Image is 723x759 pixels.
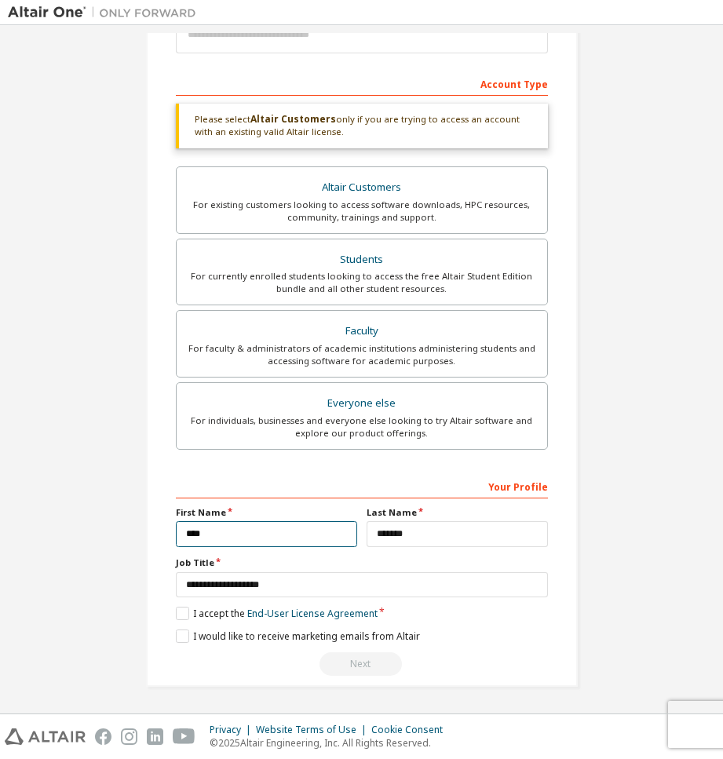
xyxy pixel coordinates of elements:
[8,5,204,20] img: Altair One
[186,270,538,295] div: For currently enrolled students looking to access the free Altair Student Edition bundle and all ...
[186,249,538,271] div: Students
[247,607,378,620] a: End-User License Agreement
[186,320,538,342] div: Faculty
[147,728,163,745] img: linkedin.svg
[176,607,378,620] label: I accept the
[186,177,538,199] div: Altair Customers
[176,506,357,519] label: First Name
[210,736,452,750] p: © 2025 Altair Engineering, Inc. All Rights Reserved.
[186,342,538,367] div: For faculty & administrators of academic institutions administering students and accessing softwa...
[176,71,548,96] div: Account Type
[210,724,256,736] div: Privacy
[173,728,195,745] img: youtube.svg
[5,728,86,745] img: altair_logo.svg
[186,392,538,414] div: Everyone else
[176,652,548,676] div: Provide a valid email to continue
[371,724,452,736] div: Cookie Consent
[121,728,137,745] img: instagram.svg
[186,199,538,224] div: For existing customers looking to access software downloads, HPC resources, community, trainings ...
[367,506,548,519] label: Last Name
[176,629,420,643] label: I would like to receive marketing emails from Altair
[176,104,548,148] div: Please select only if you are trying to access an account with an existing valid Altair license.
[176,473,548,498] div: Your Profile
[176,556,548,569] label: Job Title
[250,112,336,126] b: Altair Customers
[186,414,538,440] div: For individuals, businesses and everyone else looking to try Altair software and explore our prod...
[256,724,371,736] div: Website Terms of Use
[95,728,111,745] img: facebook.svg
